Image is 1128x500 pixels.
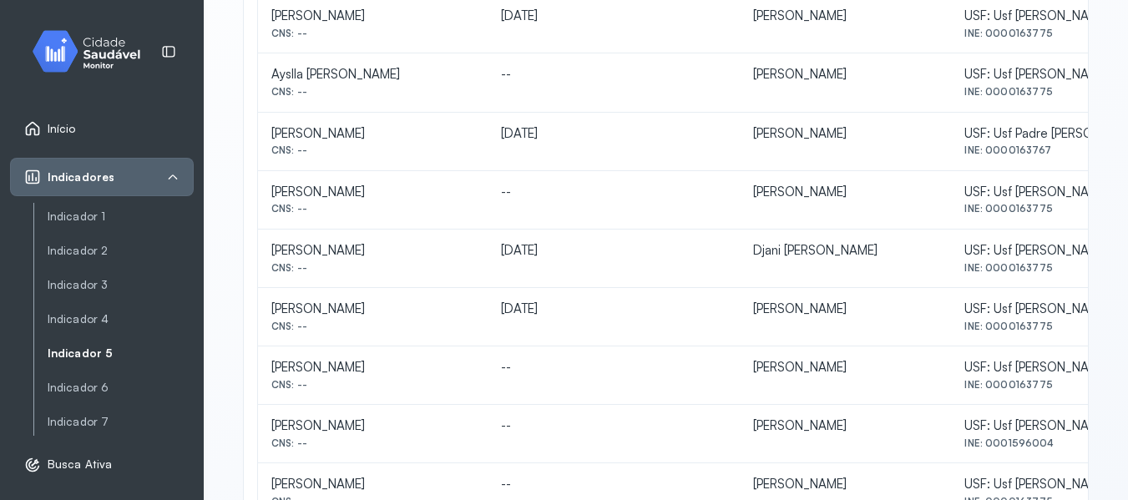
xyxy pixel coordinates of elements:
[48,412,194,432] a: Indicador 7
[48,457,112,472] span: Busca Ativa
[48,244,194,258] a: Indicador 2
[48,278,194,292] a: Indicador 3
[271,8,474,24] div: [PERSON_NAME]
[501,184,726,200] div: --
[48,309,194,330] a: Indicador 4
[271,379,474,391] div: CNS: --
[271,86,474,98] div: CNS: --
[501,243,726,259] div: [DATE]
[501,477,726,492] div: --
[24,457,180,473] a: Busca Ativa
[48,415,194,429] a: Indicador 7
[271,418,474,434] div: [PERSON_NAME]
[48,210,194,224] a: Indicador 1
[753,360,938,376] div: [PERSON_NAME]
[271,262,474,274] div: CNS: --
[501,418,726,434] div: --
[271,437,474,449] div: CNS: --
[501,126,726,142] div: [DATE]
[753,243,938,259] div: Djani [PERSON_NAME]
[48,170,114,184] span: Indicadores
[18,27,168,76] img: monitor.svg
[271,203,474,215] div: CNS: --
[48,122,76,136] span: Início
[48,275,194,295] a: Indicador 3
[271,477,474,492] div: [PERSON_NAME]
[753,8,938,24] div: [PERSON_NAME]
[48,377,194,398] a: Indicador 6
[271,28,474,39] div: CNS: --
[753,126,938,142] div: [PERSON_NAME]
[271,301,474,317] div: [PERSON_NAME]
[48,206,194,227] a: Indicador 1
[501,8,726,24] div: [DATE]
[271,184,474,200] div: [PERSON_NAME]
[753,418,938,434] div: [PERSON_NAME]
[753,477,938,492] div: [PERSON_NAME]
[753,67,938,83] div: [PERSON_NAME]
[48,312,194,326] a: Indicador 4
[48,381,194,395] a: Indicador 6
[48,240,194,261] a: Indicador 2
[48,346,194,361] a: Indicador 5
[501,360,726,376] div: --
[271,126,474,142] div: [PERSON_NAME]
[271,67,474,83] div: Ayslla [PERSON_NAME]
[271,360,474,376] div: [PERSON_NAME]
[501,67,726,83] div: --
[753,301,938,317] div: [PERSON_NAME]
[271,321,474,332] div: CNS: --
[271,243,474,259] div: [PERSON_NAME]
[48,343,194,364] a: Indicador 5
[24,120,180,137] a: Início
[271,144,474,156] div: CNS: --
[501,301,726,317] div: [DATE]
[753,184,938,200] div: [PERSON_NAME]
